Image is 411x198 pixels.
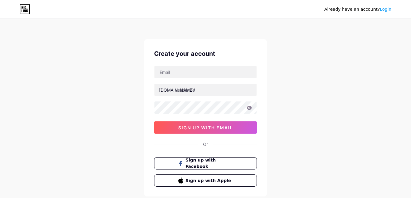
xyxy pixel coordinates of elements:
button: Sign up with Apple [154,174,257,187]
span: sign up with email [178,125,233,130]
div: Or [203,141,208,147]
div: Create your account [154,49,257,58]
a: Login [380,7,391,12]
div: [DOMAIN_NAME]/ [159,87,195,93]
div: Already have an account? [324,6,391,13]
span: Sign up with Apple [186,177,233,184]
span: Sign up with Facebook [186,157,233,170]
input: Email [154,66,257,78]
button: sign up with email [154,121,257,134]
button: Sign up with Facebook [154,157,257,169]
input: username [154,84,257,96]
